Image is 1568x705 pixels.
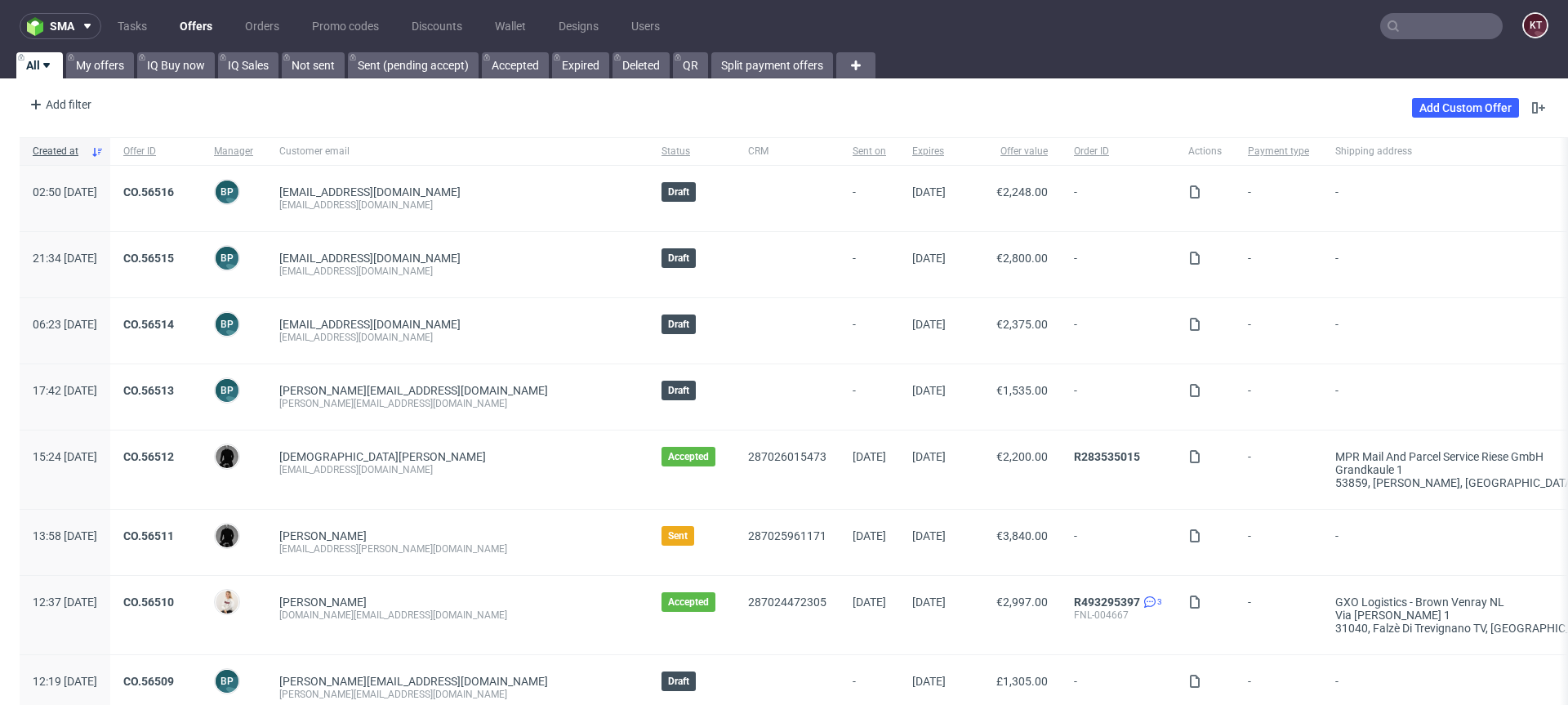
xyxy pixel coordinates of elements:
a: CO.56510 [123,596,174,609]
a: Discounts [402,13,472,39]
span: Order ID [1074,145,1162,158]
span: 13:58 [DATE] [33,529,97,542]
div: Add filter [23,91,95,118]
button: sma [20,13,101,39]
div: FNL-004667 [1074,609,1162,622]
img: logo [27,17,50,36]
span: 15:24 [DATE] [33,450,97,463]
span: 21:34 [DATE] [33,252,97,265]
span: sma [50,20,74,32]
a: CO.56513 [123,384,174,397]
a: IQ Sales [218,52,278,78]
a: Designs [549,13,608,39]
div: [EMAIL_ADDRESS][DOMAIN_NAME] [279,265,635,278]
span: Manager [214,145,253,158]
span: 06:23 [DATE] [33,318,97,331]
a: CO.56516 [123,185,174,199]
span: [DATE] [853,596,886,609]
a: Accepted [482,52,549,78]
span: [DATE] [912,675,946,688]
span: Created at [33,145,84,158]
span: - [1074,529,1162,556]
a: Users [621,13,670,39]
a: 287024472305 [748,596,826,609]
img: Dawid Urbanowicz [216,445,238,468]
span: [DATE] [853,450,886,463]
img: Mari Fok [216,591,238,614]
span: 12:37 [DATE] [33,596,97,609]
span: [DATE] [912,318,946,331]
figcaption: KT [1524,14,1547,37]
span: Status [661,145,722,158]
a: My offers [66,52,134,78]
span: Sent on [853,145,886,158]
span: Customer email [279,145,635,158]
span: - [1248,529,1309,556]
a: Wallet [485,13,536,39]
span: Sent [668,529,688,542]
span: - [1248,252,1309,278]
span: [DATE] [912,185,946,199]
figcaption: BP [216,670,238,693]
span: Offer ID [123,145,188,158]
span: - [853,384,886,410]
span: €2,997.00 [996,596,1048,609]
a: QR [673,52,708,78]
span: - [1074,252,1162,278]
div: [EMAIL_ADDRESS][DOMAIN_NAME] [279,463,635,476]
div: [PERSON_NAME][EMAIL_ADDRESS][DOMAIN_NAME] [279,688,635,701]
a: CO.56512 [123,450,174,463]
span: €2,375.00 [996,318,1048,331]
div: [PERSON_NAME][EMAIL_ADDRESS][DOMAIN_NAME] [279,397,635,410]
img: Dawid Urbanowicz [216,524,238,547]
a: Promo codes [302,13,389,39]
span: - [853,318,886,344]
span: Draft [668,318,689,331]
span: - [1248,675,1309,701]
span: - [1248,384,1309,410]
span: - [853,185,886,212]
span: Offer value [972,145,1048,158]
div: [DOMAIN_NAME][EMAIL_ADDRESS][DOMAIN_NAME] [279,609,635,622]
span: - [1074,185,1162,212]
span: Draft [668,185,689,199]
figcaption: BP [216,379,238,402]
figcaption: BP [216,313,238,336]
span: Accepted [668,450,709,463]
a: CO.56511 [123,529,174,542]
span: [EMAIL_ADDRESS][DOMAIN_NAME] [279,185,461,199]
div: [EMAIL_ADDRESS][PERSON_NAME][DOMAIN_NAME] [279,542,635,556]
span: Payment type [1248,145,1309,158]
a: Split payment offers [711,52,833,78]
span: €3,840.00 [996,529,1048,542]
span: - [1074,384,1162,410]
span: - [1248,185,1309,212]
a: R283535015 [1074,450,1140,463]
span: €2,200.00 [996,450,1048,463]
span: €1,535.00 [996,384,1048,397]
a: [PERSON_NAME] [279,529,367,542]
span: 12:19 [DATE] [33,675,97,688]
a: Offers [170,13,222,39]
span: [PERSON_NAME][EMAIL_ADDRESS][DOMAIN_NAME] [279,675,548,688]
a: All [16,52,63,78]
span: €2,248.00 [996,185,1048,199]
a: CO.56514 [123,318,174,331]
span: Expires [912,145,946,158]
span: Accepted [668,596,709,609]
span: 17:42 [DATE] [33,384,97,397]
a: 287026015473 [748,450,826,463]
a: Sent (pending accept) [348,52,479,78]
span: 3 [1157,596,1162,609]
span: - [1074,675,1162,701]
span: [DATE] [912,450,946,463]
a: Tasks [108,13,157,39]
figcaption: BP [216,181,238,203]
span: - [1248,450,1309,489]
a: [DEMOGRAPHIC_DATA][PERSON_NAME] [279,450,486,463]
span: [PERSON_NAME][EMAIL_ADDRESS][DOMAIN_NAME] [279,384,548,397]
span: [DATE] [912,529,946,542]
figcaption: BP [216,247,238,270]
a: 287025961171 [748,529,826,542]
span: [DATE] [912,384,946,397]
